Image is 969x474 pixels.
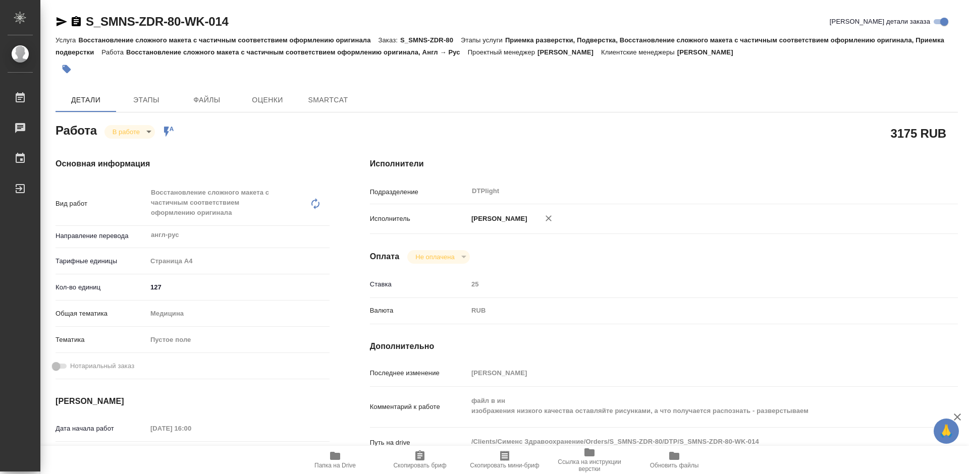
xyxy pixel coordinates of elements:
button: Обновить файлы [632,446,717,474]
p: Тарифные единицы [56,256,147,266]
p: Тематика [56,335,147,345]
h4: Оплата [370,251,400,263]
p: Путь на drive [370,438,468,448]
div: Страница А4 [147,253,330,270]
p: Общая тематика [56,309,147,319]
span: Ссылка на инструкции верстки [553,458,626,472]
div: В работе [407,250,469,264]
p: [PERSON_NAME] [537,48,601,56]
p: Восстановление сложного макета с частичным соответствием оформлению оригинала, Англ → Рус [126,48,468,56]
button: Скопировать ссылку для ЯМессенджера [56,16,68,28]
button: Скопировать бриф [378,446,462,474]
textarea: файл в ин изображения низкого качества оставляйте рисунками, а что получается распознать - развер... [468,392,909,420]
p: Работа [101,48,126,56]
h4: Дополнительно [370,340,958,352]
p: Проектный менеджер [468,48,537,56]
span: Папка на Drive [314,462,356,469]
h2: Работа [56,121,97,139]
button: Добавить тэг [56,58,78,80]
h4: Основная информация [56,158,330,170]
h4: Исполнители [370,158,958,170]
p: [PERSON_NAME] [468,214,527,224]
button: В работе [110,128,143,136]
div: В работе [104,125,155,139]
input: ✎ Введи что-нибудь [147,280,330,294]
span: Этапы [122,94,171,106]
p: Исполнитель [370,214,468,224]
p: Подразделение [370,187,468,197]
p: Дата начала работ [56,424,147,434]
p: S_SMNS-ZDR-80 [400,36,461,44]
p: Клиентские менеджеры [601,48,677,56]
span: Детали [62,94,110,106]
button: Ссылка на инструкции верстки [547,446,632,474]
p: Кол-во единиц [56,282,147,292]
p: Восстановление сложного макета с частичным соответствием оформлению оригинала [78,36,378,44]
span: Обновить файлы [650,462,699,469]
p: Этапы услуги [461,36,505,44]
input: Пустое поле [147,421,235,436]
span: Скопировать бриф [393,462,446,469]
p: Приемка разверстки, Подверстка, Восстановление сложного макета с частичным соответствием оформлен... [56,36,944,56]
p: Валюта [370,306,468,316]
div: Пустое поле [150,335,317,345]
button: 🙏 [934,419,959,444]
div: RUB [468,302,909,319]
span: Оценки [243,94,292,106]
span: Файлы [183,94,231,106]
span: Скопировать мини-бриф [470,462,539,469]
div: Пустое поле [147,331,330,348]
span: SmartCat [304,94,352,106]
textarea: /Clients/Сименс Здравоохранение/Orders/S_SMNS-ZDR-80/DTP/S_SMNS-ZDR-80-WK-014 [468,433,909,450]
p: Заказ: [379,36,400,44]
p: [PERSON_NAME] [677,48,741,56]
a: S_SMNS-ZDR-80-WK-014 [86,15,229,28]
p: Комментарий к работе [370,402,468,412]
p: Ставка [370,279,468,289]
button: Не оплачена [412,253,457,261]
span: 🙏 [938,421,955,442]
span: Нотариальный заказ [70,361,134,371]
button: Удалить исполнителя [537,207,560,229]
div: Медицина [147,305,330,322]
input: Пустое поле [468,277,909,291]
p: Направление перевода [56,231,147,241]
p: Вид работ [56,199,147,209]
h2: 3175 RUB [891,125,946,142]
button: Скопировать ссылку [70,16,82,28]
p: Последнее изменение [370,368,468,378]
button: Папка на Drive [293,446,378,474]
input: Пустое поле [468,366,909,380]
span: [PERSON_NAME] детали заказа [830,17,930,27]
h4: [PERSON_NAME] [56,395,330,407]
button: Скопировать мини-бриф [462,446,547,474]
p: Услуга [56,36,78,44]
